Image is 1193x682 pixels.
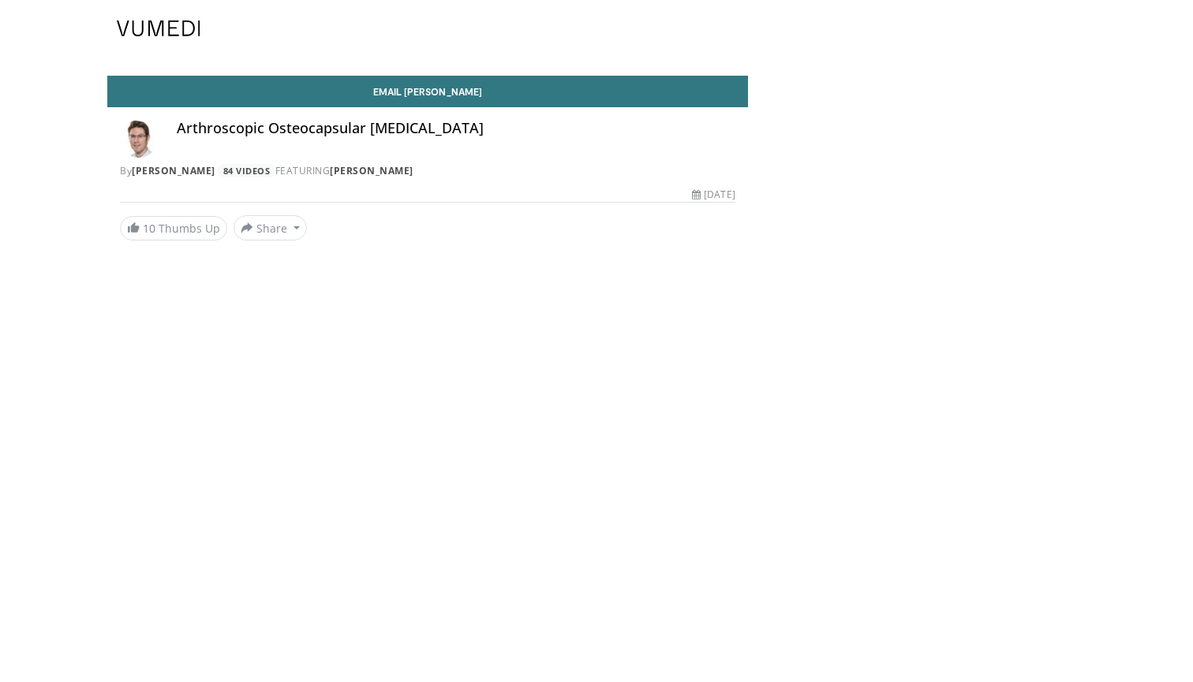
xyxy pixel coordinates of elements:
a: 10 Thumbs Up [120,216,227,240]
img: VuMedi Logo [117,20,200,36]
a: [PERSON_NAME] [132,164,215,177]
button: Share [234,215,307,240]
span: 10 [143,221,155,236]
img: Avatar [120,120,158,158]
a: 84 Videos [218,164,275,177]
div: [DATE] [692,188,735,202]
a: [PERSON_NAME] [330,164,413,177]
a: Email [PERSON_NAME] [107,76,748,107]
div: By FEATURING [120,164,735,178]
h4: Arthroscopic Osteocapsular [MEDICAL_DATA] [177,120,735,137]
